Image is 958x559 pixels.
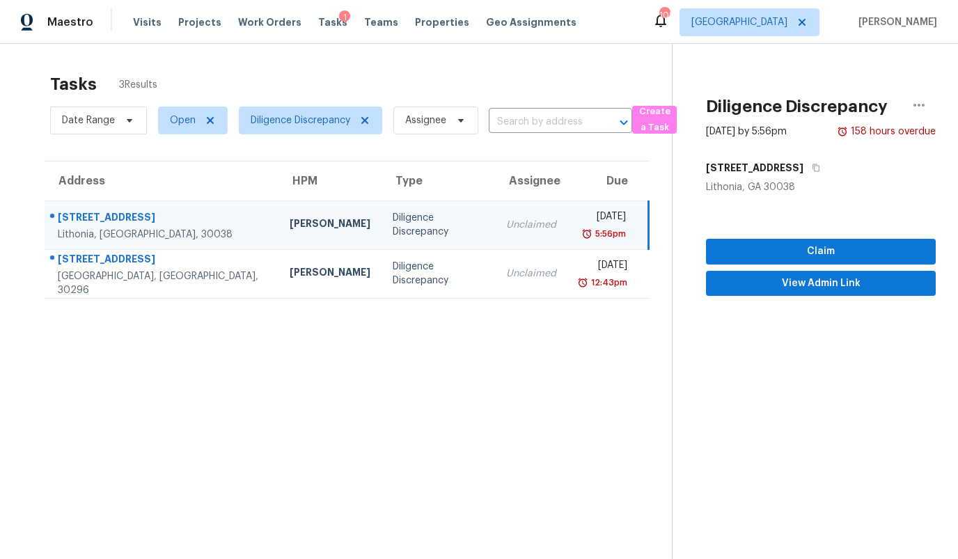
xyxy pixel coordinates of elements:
th: Address [45,162,278,200]
span: Teams [364,15,398,29]
div: [STREET_ADDRESS] [58,252,267,269]
span: Projects [178,15,221,29]
span: View Admin Link [717,275,925,292]
span: Claim [717,243,925,260]
img: Overdue Alarm Icon [577,276,588,290]
h2: Diligence Discrepancy [706,100,888,113]
div: 108 [659,8,669,22]
div: Unclaimed [506,218,556,232]
div: [DATE] by 5:56pm [706,125,787,139]
th: Type [382,162,495,200]
div: 158 hours overdue [848,125,936,139]
span: Properties [415,15,469,29]
div: Diligence Discrepancy [393,211,484,239]
div: [DATE] [579,210,626,227]
div: 5:56pm [592,227,626,241]
div: [STREET_ADDRESS] [58,210,267,228]
span: [PERSON_NAME] [853,15,937,29]
div: [PERSON_NAME] [290,216,370,234]
span: Maestro [47,15,93,29]
div: Diligence Discrepancy [393,260,484,288]
div: 12:43pm [588,276,627,290]
div: 1 [339,10,350,24]
th: Assignee [495,162,567,200]
th: HPM [278,162,382,200]
span: [GEOGRAPHIC_DATA] [691,15,787,29]
span: Tasks [318,17,347,27]
span: Open [170,113,196,127]
button: Open [614,113,634,132]
img: Overdue Alarm Icon [581,227,592,241]
span: Geo Assignments [486,15,576,29]
span: Date Range [62,113,115,127]
span: Diligence Discrepancy [251,113,350,127]
div: [DATE] [579,258,627,276]
span: Assignee [405,113,446,127]
div: [GEOGRAPHIC_DATA], [GEOGRAPHIC_DATA], 30296 [58,269,267,297]
button: Claim [706,239,936,265]
div: [PERSON_NAME] [290,265,370,283]
div: Lithonia, GA 30038 [706,180,936,194]
th: Due [567,162,648,200]
button: Create a Task [632,106,677,134]
span: Work Orders [238,15,301,29]
div: Lithonia, [GEOGRAPHIC_DATA], 30038 [58,228,267,242]
h2: Tasks [50,77,97,91]
span: Create a Task [639,104,670,136]
input: Search by address [489,111,593,133]
button: View Admin Link [706,271,936,297]
span: 3 Results [119,78,157,92]
img: Overdue Alarm Icon [837,125,848,139]
h5: [STREET_ADDRESS] [706,161,803,175]
span: Visits [133,15,162,29]
div: Unclaimed [506,267,556,281]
